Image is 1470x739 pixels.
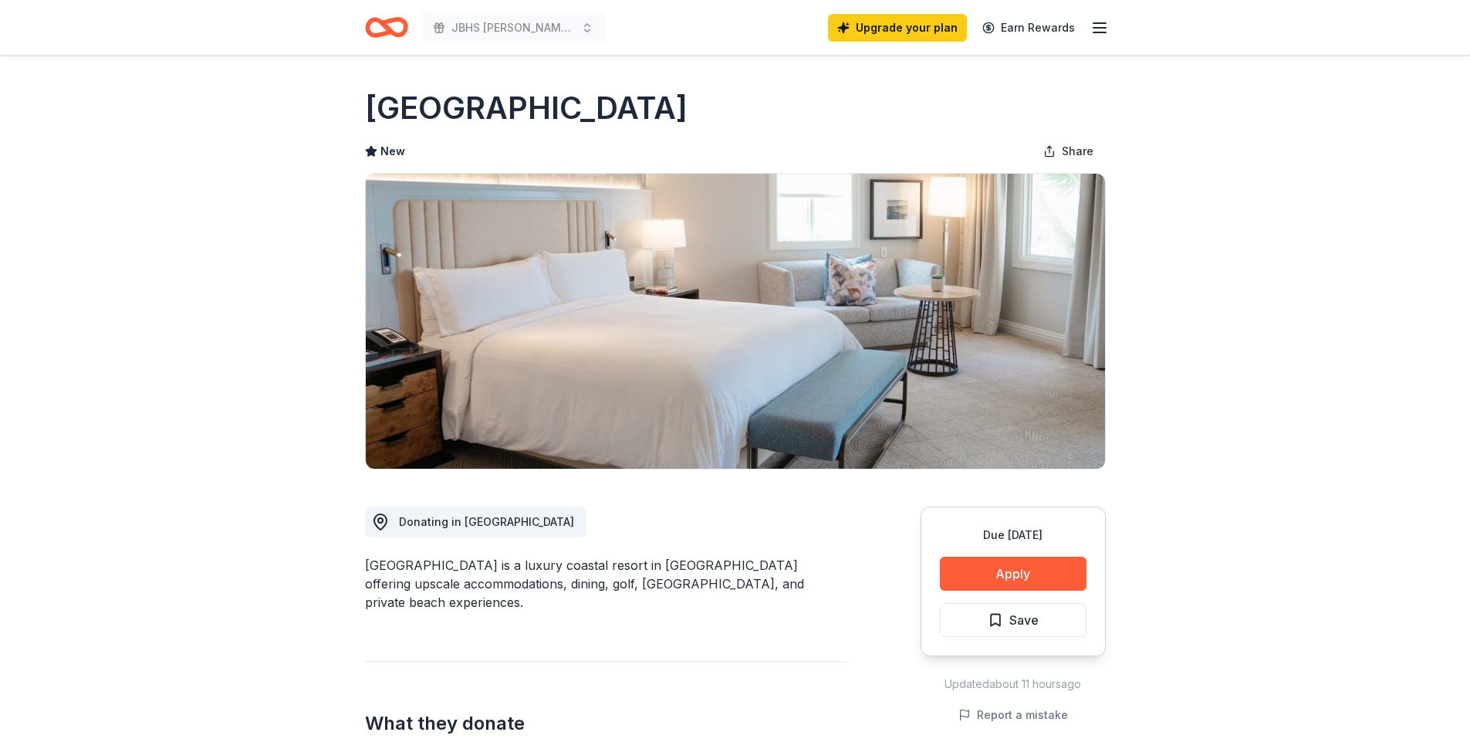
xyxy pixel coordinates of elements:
[380,142,405,161] span: New
[451,19,575,37] span: JBHS [PERSON_NAME] & Salsa Night Raffle Baskets
[1031,136,1106,167] button: Share
[940,603,1086,637] button: Save
[366,174,1105,469] img: Image for Waldorf Astoria Monarch Beach Resort & Club
[958,706,1068,724] button: Report a mistake
[399,515,574,528] span: Donating in [GEOGRAPHIC_DATA]
[921,675,1106,693] div: Updated about 11 hours ago
[940,557,1086,591] button: Apply
[365,556,847,612] div: [GEOGRAPHIC_DATA] is a luxury coastal resort in [GEOGRAPHIC_DATA] offering upscale accommodations...
[1009,610,1039,630] span: Save
[365,9,408,46] a: Home
[365,86,688,130] h1: [GEOGRAPHIC_DATA]
[421,12,606,43] button: JBHS [PERSON_NAME] & Salsa Night Raffle Baskets
[365,711,847,736] h2: What they donate
[940,526,1086,544] div: Due [DATE]
[973,14,1084,42] a: Earn Rewards
[828,14,967,42] a: Upgrade your plan
[1062,142,1093,161] span: Share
